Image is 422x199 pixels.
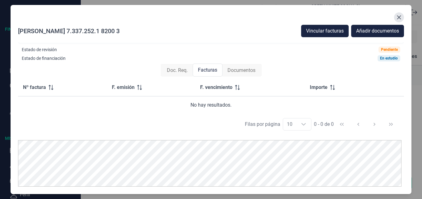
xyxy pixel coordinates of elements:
[245,121,280,128] div: Filas por página
[162,64,193,77] div: Doc. Req.
[200,84,232,91] span: F. vencimiento
[356,27,399,35] span: Añadir documentos
[112,84,135,91] span: F. emisión
[380,56,398,60] div: En estudio
[296,118,311,130] div: Choose
[193,64,222,77] div: Facturas
[227,67,255,74] span: Documentos
[22,47,57,52] div: Estado de revisión
[167,67,188,74] span: Doc. Req.
[198,66,217,74] span: Facturas
[394,12,404,22] button: Close
[18,27,120,35] div: [PERSON_NAME] 7.337.252.1 8200 3
[310,84,328,91] span: Importe
[306,27,344,35] span: Vincular facturas
[314,122,334,127] span: 0 - 0 de 0
[367,117,382,132] button: Next Page
[222,64,260,77] div: Documentos
[334,117,349,132] button: First Page
[351,117,366,132] button: Previous Page
[351,25,404,37] button: Añadir documentos
[23,101,399,109] div: No hay resultados.
[381,48,398,51] div: Pendiente
[18,140,401,187] img: PDF Viewer
[23,84,46,91] span: Nº factura
[22,56,66,61] div: Estado de financiación
[301,25,349,37] button: Vincular facturas
[383,117,398,132] button: Last Page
